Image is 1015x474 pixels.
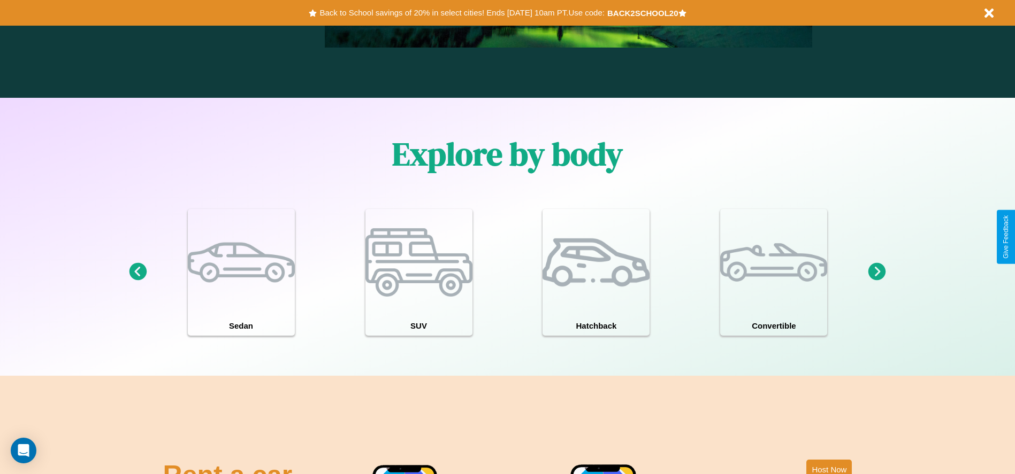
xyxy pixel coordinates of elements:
[720,316,827,336] h4: Convertible
[11,438,36,463] div: Open Intercom Messenger
[543,316,650,336] h4: Hatchback
[607,9,678,18] b: BACK2SCHOOL20
[188,316,295,336] h4: Sedan
[392,132,623,176] h1: Explore by body
[1002,215,1010,259] div: Give Feedback
[365,316,472,336] h4: SUV
[317,5,607,20] button: Back to School savings of 20% in select cities! Ends [DATE] 10am PT.Use code:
